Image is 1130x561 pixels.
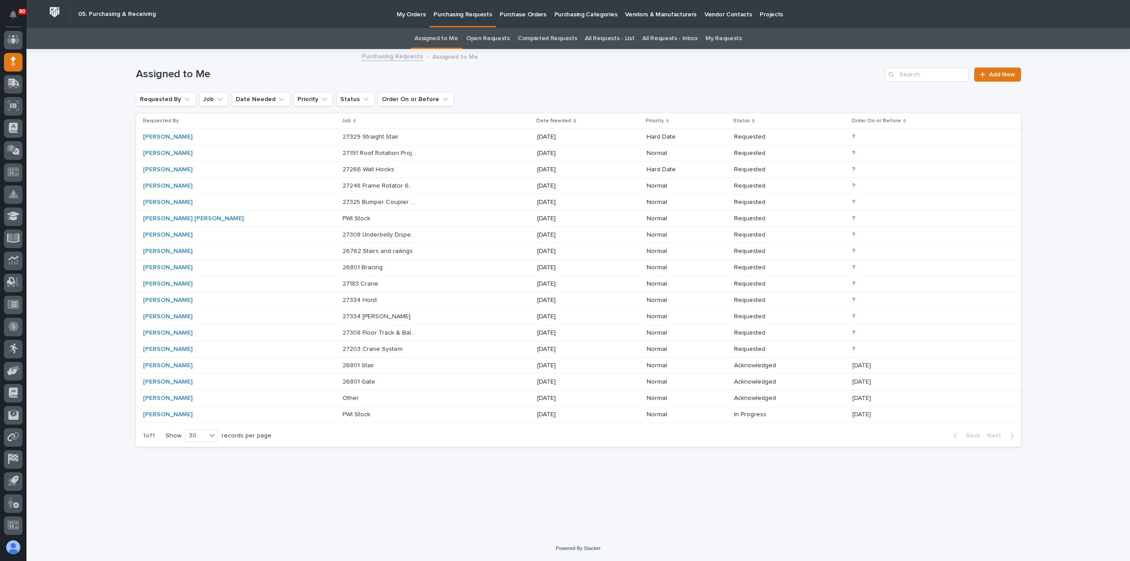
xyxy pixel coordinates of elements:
a: [PERSON_NAME] [143,411,192,418]
tr: [PERSON_NAME] 27248 Frame Rotator 6K - Parts & HW27248 Frame Rotator 6K - Parts & HW [DATE]Normal... [136,178,1021,194]
p: Date Needed [536,116,571,126]
a: [PERSON_NAME] [143,182,192,190]
tr: [PERSON_NAME] 26801 Gate26801 Gate [DATE]NormalAcknowledged[DATE][DATE] [136,373,1021,390]
button: Next [983,432,1021,440]
a: [PERSON_NAME] [143,395,192,402]
p: Normal [647,313,720,320]
h1: Assigned to Me [136,68,882,81]
p: [DATE] [537,231,611,239]
p: [DATE] [537,362,611,369]
p: [DATE] [537,199,611,206]
p: 26801 Stair [343,360,376,369]
span: Add New [989,72,1015,78]
p: [DATE] [537,313,611,320]
p: [DATE] [537,133,611,141]
p: [DATE] [537,411,611,418]
tr: [PERSON_NAME] PWI StockPWI Stock [DATE]NormalIn Progress[DATE][DATE] [136,406,1021,422]
p: ? [852,295,857,304]
p: [DATE] [537,264,611,271]
div: Search [885,68,969,82]
p: 90 [19,8,25,15]
p: ? [852,230,857,239]
p: Normal [647,248,720,255]
tr: [PERSON_NAME] 27191 Roof Rotation Project27191 Roof Rotation Project [DATE]NormalRequested?? [136,145,1021,162]
a: Completed Requests [518,28,577,49]
p: ? [852,132,857,141]
p: Requested [734,231,808,239]
p: Order On or Before [851,116,901,126]
p: Job [342,116,351,126]
tr: [PERSON_NAME] 27334 Hoist27334 Hoist [DATE]NormalRequested?? [136,292,1021,309]
tr: [PERSON_NAME] 27308 Underbelly Dispenser27308 Underbelly Dispenser [DATE]NormalRequested?? [136,227,1021,243]
p: Requested [734,329,808,337]
p: Hard Date [647,133,720,141]
a: Add New [974,68,1021,82]
button: Job [199,92,228,106]
span: Back [961,432,980,440]
tr: [PERSON_NAME] 27203 Crane System27203 Crane System [DATE]NormalRequested?? [136,341,1021,357]
div: 30 [185,431,207,441]
p: [DATE] [537,248,611,255]
button: Date Needed [232,92,290,106]
p: Normal [647,395,720,402]
a: [PERSON_NAME] [143,248,192,255]
p: Normal [647,346,720,353]
p: [DATE] [537,329,611,337]
p: Requested [734,150,808,157]
p: 26762 Stairs and railings [343,246,414,255]
p: Normal [647,264,720,271]
p: Normal [647,378,720,386]
tr: [PERSON_NAME] 27308 Floor Track & Ball Hitch Rotator27308 Floor Track & Ball Hitch Rotator [DATE]... [136,325,1021,341]
p: Normal [647,150,720,157]
div: Notifications90 [11,11,23,25]
tr: [PERSON_NAME] 26801 Stair26801 Stair [DATE]NormalAcknowledged[DATE][DATE] [136,357,1021,373]
p: 26801 Bracing [343,262,384,271]
p: In Progress [734,411,808,418]
p: Hard Date [647,166,720,173]
p: [DATE] [537,182,611,190]
p: Requested [734,215,808,222]
p: ? [852,262,857,271]
tr: [PERSON_NAME] 27183 Crane27183 Crane [DATE]NormalRequested?? [136,276,1021,292]
p: [DATE] [537,346,611,353]
a: [PERSON_NAME] [143,133,192,141]
a: [PERSON_NAME] [143,199,192,206]
tr: [PERSON_NAME] [PERSON_NAME] PWI StockPWI Stock [DATE]NormalRequested?? [136,211,1021,227]
p: PWI Stock [343,409,372,418]
p: ? [852,181,857,190]
p: ? [852,279,857,288]
tr: [PERSON_NAME] 27329 Straight Stair27329 Straight Stair [DATE]Hard DateRequested?? [136,129,1021,145]
a: Assigned to Me [414,28,458,49]
p: Normal [647,362,720,369]
p: [DATE] [537,378,611,386]
p: Requested [734,182,808,190]
p: Requested [734,133,808,141]
p: Assigned to Me [433,51,478,61]
img: Workspace Logo [46,4,63,20]
p: records per page [222,432,271,440]
p: 27266 Wall Hooks [343,164,396,173]
p: Requested [734,166,808,173]
p: [DATE] [852,377,873,386]
button: Order On or Before [378,92,454,106]
a: Open Requests [466,28,510,49]
tr: [PERSON_NAME] 26801 Bracing26801 Bracing [DATE]NormalRequested?? [136,260,1021,276]
p: Normal [647,411,720,418]
p: ? [852,148,857,157]
p: Acknowledged [734,395,808,402]
p: 27325 Bumper Coupler Side Entry - Parts & HW [343,197,418,206]
p: ? [852,164,857,173]
p: 27248 Frame Rotator 6K - Parts & HW [343,181,418,190]
tr: [PERSON_NAME] 27334 [PERSON_NAME]27334 [PERSON_NAME] [DATE]NormalRequested?? [136,309,1021,325]
p: Requested [734,248,808,255]
p: Normal [647,297,720,304]
a: [PERSON_NAME] [PERSON_NAME] [143,215,244,222]
h2: 05. Purchasing & Receiving [78,11,156,18]
p: ? [852,344,857,353]
p: Normal [647,231,720,239]
p: Requested [734,313,808,320]
p: 27308 Floor Track & Ball Hitch Rotator [343,328,418,337]
p: Priority [646,116,664,126]
button: Notifications [4,5,23,24]
p: Requested [734,264,808,271]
